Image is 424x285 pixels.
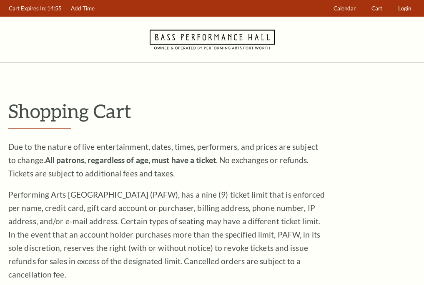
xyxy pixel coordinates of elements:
[67,0,99,17] a: Add Time
[9,5,46,12] span: Cart Expires In:
[8,100,416,121] p: Shopping Cart
[368,0,386,17] a: Cart
[394,0,415,17] a: Login
[47,5,62,12] span: 14:55
[45,155,216,165] strong: All patrons, regardless of age, must have a ticket
[8,188,325,281] p: Performing Arts [GEOGRAPHIC_DATA] (PAFW), has a nine (9) ticket limit that is enforced per name, ...
[371,5,382,12] span: Cart
[330,0,360,17] a: Calendar
[398,5,411,12] span: Login
[334,5,356,12] span: Calendar
[8,142,318,178] span: Due to the nature of live entertainment, dates, times, performers, and prices are subject to chan...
